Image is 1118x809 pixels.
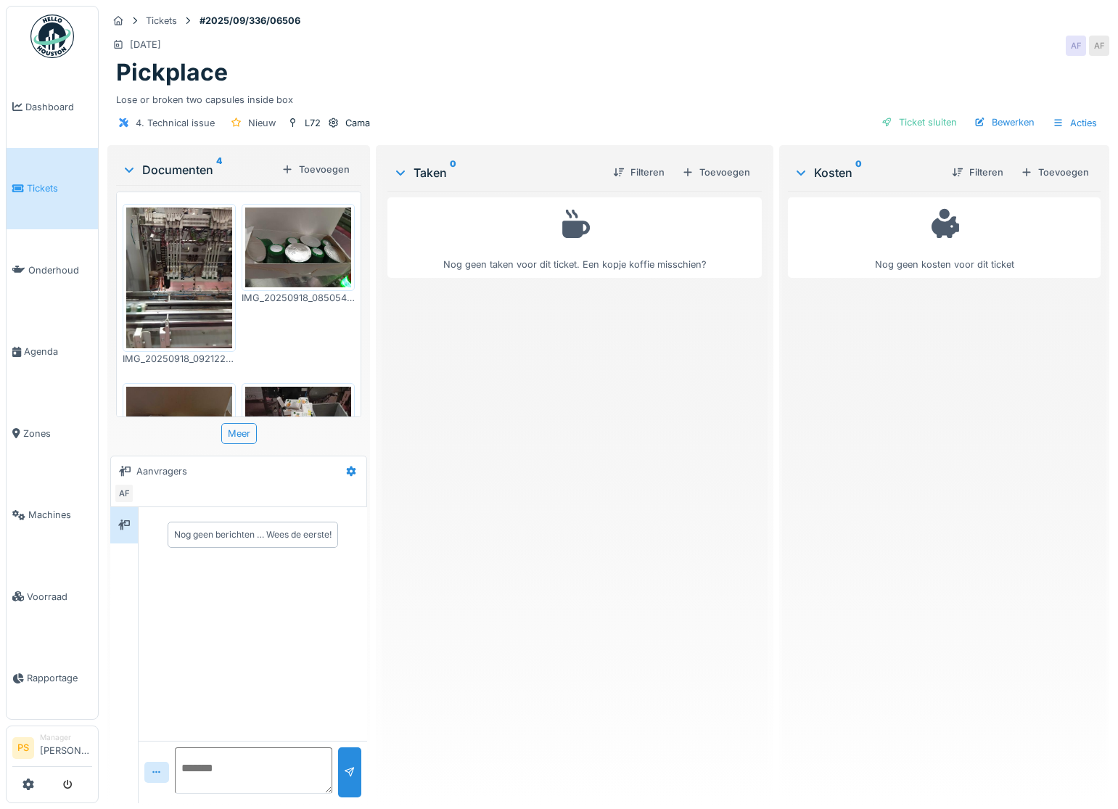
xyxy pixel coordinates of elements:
div: Toevoegen [1015,163,1095,182]
a: Machines [7,475,98,557]
div: Meer [221,423,257,444]
sup: 4 [216,161,222,178]
div: Tickets [146,14,177,28]
div: Nog geen taken voor dit ticket. Een kopje koffie misschien? [397,204,752,271]
img: irjcyg2p27vokjvccssblmu585gk [245,387,351,527]
a: Agenda [7,311,98,393]
a: Tickets [7,148,98,230]
div: Manager [40,732,92,743]
span: Tickets [27,181,92,195]
span: Machines [28,508,92,522]
a: Zones [7,393,98,475]
a: Voorraad [7,556,98,638]
div: Taken [393,164,601,181]
div: Toevoegen [276,160,355,179]
img: raulu7qxgsb3yneklp33dhs81vx5 [126,387,232,467]
a: PS Manager[PERSON_NAME] [12,732,92,767]
strong: #2025/09/336/06506 [194,14,306,28]
span: Dashboard [25,100,92,114]
div: Nog geen berichten … Wees de eerste! [174,528,332,541]
div: Filteren [946,163,1009,182]
img: jhw5ziwwqg1dg8av6ysiauxl92r2 [245,208,351,287]
img: Badge_color-CXgf-gQk.svg [30,15,74,58]
div: Cama [345,116,370,130]
div: Nieuw [248,116,276,130]
span: Agenda [24,345,92,358]
div: Ticket sluiten [876,112,963,132]
a: Dashboard [7,66,98,148]
span: Voorraad [27,590,92,604]
h1: Pickplace [116,59,228,86]
div: L72 [305,116,321,130]
div: Aanvragers [136,464,187,478]
div: [DATE] [130,38,161,52]
div: Kosten [794,164,940,181]
sup: 0 [855,164,862,181]
div: Lose or broken two capsules inside box [116,87,1101,107]
div: 4. Technical issue [136,116,215,130]
div: Nog geen kosten voor dit ticket [797,204,1091,271]
li: [PERSON_NAME] [40,732,92,763]
div: AF [1066,36,1086,56]
div: AF [1089,36,1109,56]
div: IMG_20250918_092122.jpg [123,352,236,366]
span: Zones [23,427,92,440]
div: IMG_20250918_085054.jpg [242,291,355,305]
span: Rapportage [27,671,92,685]
div: Bewerken [969,112,1040,132]
div: AF [114,483,134,504]
sup: 0 [450,164,456,181]
div: Documenten [122,161,276,178]
div: Toevoegen [676,163,756,182]
div: Acties [1046,112,1103,134]
a: Rapportage [7,638,98,720]
a: Onderhoud [7,229,98,311]
span: Onderhoud [28,263,92,277]
img: 8scvdq5geo0q8wop9zlxbdy1dzk0 [126,208,232,348]
li: PS [12,737,34,759]
div: Filteren [607,163,670,182]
